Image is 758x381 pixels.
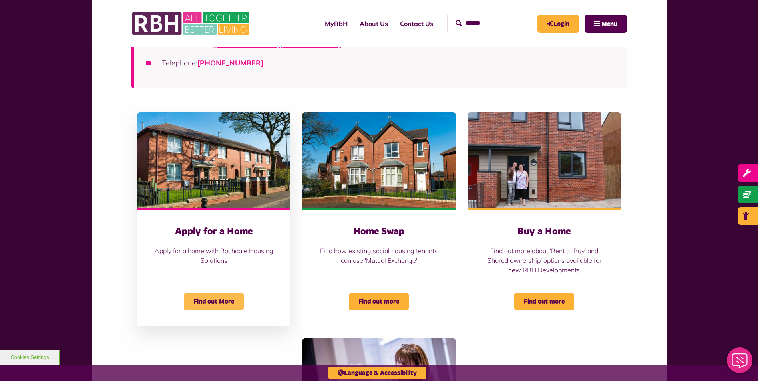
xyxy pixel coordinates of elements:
a: About Us [354,13,394,34]
a: [PHONE_NUMBER] [197,58,263,67]
a: MyRBH [319,13,354,34]
a: MyRBH [537,15,579,33]
img: Belton Ave 07 [302,112,456,208]
a: Buy a Home Find out more about 'Rent to Buy' and 'Shared ownership' options available for new RBH... [468,112,621,326]
iframe: Netcall Web Assistant for live chat [722,345,758,381]
span: Menu [601,21,617,27]
button: Navigation [585,15,627,33]
p: Find out more about 'Rent to Buy' and 'Shared ownership' options available for new RBH Developments [483,246,605,275]
h3: Apply for a Home [153,226,275,238]
h3: Home Swap [318,226,440,238]
span: Find out more [349,293,409,310]
p: Apply for a home with Rochdale Housing Solutions [153,246,275,265]
img: RBH [131,8,251,39]
a: Contact Us [394,13,439,34]
button: Language & Accessibility [328,367,426,379]
p: Find how existing social housing tenants can use 'Mutual Exchange' [318,246,440,265]
img: Belton Avenue [137,112,290,208]
span: Find out More [184,293,244,310]
a: Apply for a Home Apply for a home with Rochdale Housing Solutions Find out More [137,112,290,326]
a: Home Swap Find how existing social housing tenants can use 'Mutual Exchange' Find out more [302,112,456,326]
span: Find out more [514,293,574,310]
img: Longridge Drive Keys [468,112,621,208]
li: Telephone: [146,58,615,68]
h3: Buy a Home [483,226,605,238]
